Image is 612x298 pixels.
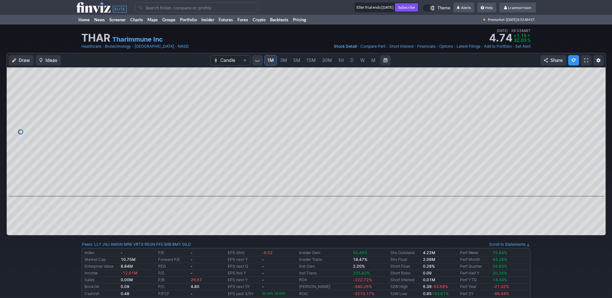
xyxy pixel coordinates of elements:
a: JNJ [102,241,110,248]
span: % [527,37,531,43]
span: -12.01M [121,271,137,275]
span: -6.02 [262,250,273,255]
button: Explore new features [568,55,579,65]
td: Income [83,270,119,277]
a: AMGN [111,241,123,248]
span: Premarket · [488,15,506,25]
a: BIIB [164,241,171,248]
a: Scroll to Statements [489,242,530,247]
td: Inst Trans [298,270,352,277]
a: LLY [94,241,101,248]
b: 0.09 [121,284,129,289]
a: Options [439,43,453,50]
b: 0.00M [121,277,133,282]
a: Biotechnology [105,43,131,50]
a: Portfolio [178,15,199,25]
td: Insider Trans [298,256,352,263]
a: 0.01M [423,277,435,282]
td: 52W Low [389,290,422,297]
td: ROA [298,277,352,283]
b: 10.75M [121,257,135,262]
span: Draw [19,57,30,64]
a: 5M [290,55,303,65]
span: Stock Detail [334,44,357,49]
a: Forex [235,15,250,25]
td: Enterprise Value [83,263,119,270]
td: P/S [157,270,189,277]
strong: 4.74 [489,33,512,43]
span: 3M [280,57,287,63]
span: 5M [293,57,300,63]
span: 75.84% [493,250,507,255]
a: Help [477,3,496,13]
a: 30M [319,55,335,65]
a: Charts [128,15,145,25]
span: -63.68% [432,284,448,289]
span: • [132,43,134,50]
td: Sales [83,277,119,283]
td: PEG [157,263,189,270]
span: W [360,57,365,63]
span: -21.32% [493,284,509,289]
span: M [371,57,376,63]
td: Cash/sh [83,290,119,297]
td: [PERSON_NAME] [298,283,352,290]
td: EPS next Y [226,277,260,283]
a: 0.28% [423,264,435,269]
div: : [82,241,191,248]
a: VRTX [133,241,144,248]
a: Pricing [291,15,308,25]
span: • [357,43,360,50]
div: Elite Trial ends [DATE] [355,4,394,11]
span: Latest Filings [456,44,480,49]
a: Crypto [250,15,268,25]
span: 32.03 [514,37,527,43]
span: • [102,43,104,50]
a: Backtests [268,15,291,25]
td: Perf Week [459,250,491,256]
span: D [350,57,354,63]
span: Ideas [45,57,57,64]
span: [DATE] 8:53 AM ET [506,15,535,25]
b: - [191,291,193,296]
b: 4.22M [423,250,435,255]
b: 0.09 [423,271,432,275]
td: Inst Own [298,263,352,270]
span: 26.67 [191,277,202,282]
span: -99.48% [493,291,509,296]
a: BMY [172,241,181,248]
b: - [262,277,264,282]
td: Shs Float [389,256,422,263]
a: Healthcare [81,43,101,50]
span: Share [550,57,563,64]
span: • [512,43,515,50]
a: Subscribe [395,3,418,12]
span: 56.83% [493,264,507,269]
td: 52W High [389,283,422,290]
button: Chart Type [210,55,250,65]
span: -222.72% [353,277,372,282]
a: 1H [335,55,346,65]
td: Index [83,250,119,256]
span: 205.83% [353,271,370,275]
span: +1.15 [514,33,527,38]
a: Short Interest [389,43,414,50]
a: Peers [82,242,92,247]
a: Financials [417,43,436,50]
span: Compare Perf. [360,44,386,49]
span: -340.26% [353,284,372,289]
a: NASD [178,43,189,50]
a: Screener [107,15,128,25]
a: M [368,55,378,65]
b: - [262,271,264,275]
a: Short Interest [390,277,415,282]
a: Maps [145,15,160,25]
b: 0.48 [121,291,129,296]
span: Theme [437,5,450,12]
a: 1M [265,55,277,65]
td: Market Cap [83,256,119,263]
a: Add to Portfolio [484,43,512,50]
button: Draw [9,55,34,65]
button: Interval [252,55,263,65]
